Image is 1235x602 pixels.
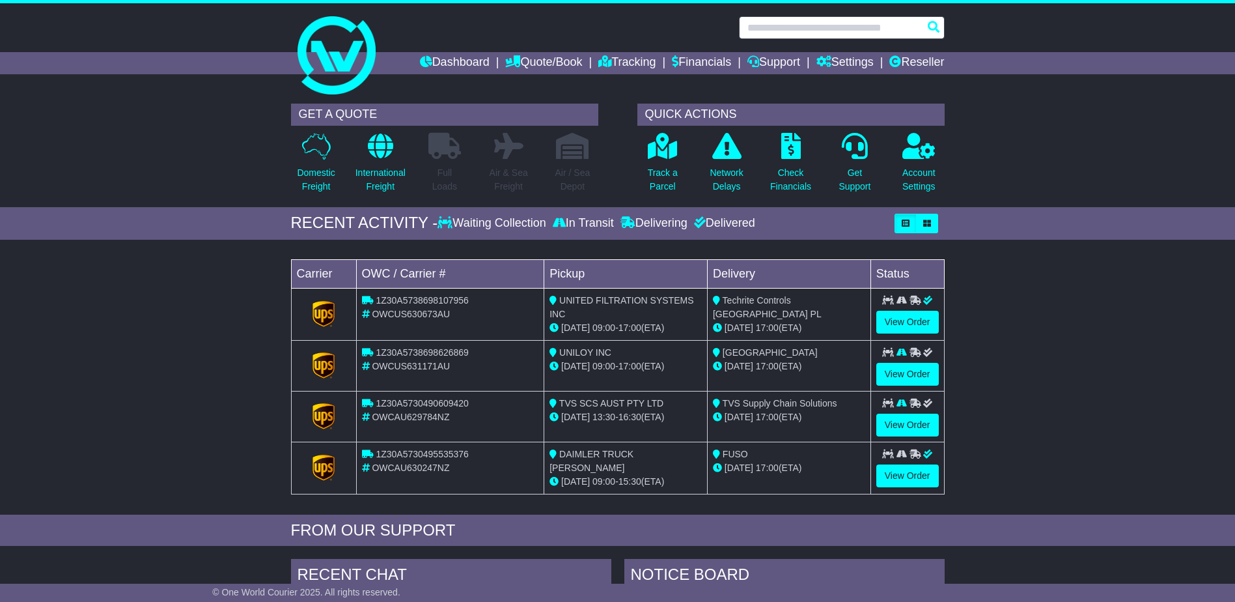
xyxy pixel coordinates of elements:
[725,412,753,422] span: [DATE]
[376,449,468,459] span: 1Z30A5730495535376
[598,52,656,74] a: Tracking
[549,360,702,373] div: - (ETA)
[372,412,449,422] span: OWCAU629784NZ
[291,559,611,594] div: RECENT CHAT
[902,132,936,201] a: AccountSettings
[561,412,590,422] span: [DATE]
[296,132,335,201] a: DomesticFreight
[723,347,818,358] span: [GEOGRAPHIC_DATA]
[559,347,611,358] span: UNILOY INC
[561,361,590,371] span: [DATE]
[592,412,615,422] span: 13:30
[618,476,641,487] span: 15:30
[770,166,811,193] p: Check Financials
[297,166,335,193] p: Domestic Freight
[707,259,870,288] td: Delivery
[637,104,945,126] div: QUICK ACTIONS
[618,361,641,371] span: 17:00
[710,166,743,193] p: Network Delays
[713,295,822,319] span: Techrite Controls [GEOGRAPHIC_DATA] PL
[372,309,450,319] span: OWCUS630673AU
[291,104,598,126] div: GET A QUOTE
[647,132,678,201] a: Track aParcel
[876,414,939,437] a: View Order
[839,166,870,193] p: Get Support
[559,398,663,408] span: TVS SCS AUST PTY LTD
[618,322,641,333] span: 17:00
[312,301,335,327] img: GetCarrierServiceLogo
[376,347,468,358] span: 1Z30A5738698626869
[713,321,865,335] div: (ETA)
[756,322,779,333] span: 17:00
[648,166,678,193] p: Track a Parcel
[549,321,702,335] div: - (ETA)
[505,52,582,74] a: Quote/Book
[420,52,490,74] a: Dashboard
[437,216,549,231] div: Waiting Collection
[376,398,468,408] span: 1Z30A5730490609420
[870,259,944,288] td: Status
[312,455,335,481] img: GetCarrierServiceLogo
[291,214,438,233] div: RECENT ACTIVITY -
[816,52,874,74] a: Settings
[725,361,753,371] span: [DATE]
[725,463,753,473] span: [DATE]
[490,166,528,193] p: Air & Sea Freight
[592,361,615,371] span: 09:00
[549,475,702,489] div: - (ETA)
[725,322,753,333] span: [DATE]
[838,132,871,201] a: GetSupport
[713,410,865,424] div: (ETA)
[756,361,779,371] span: 17:00
[672,52,731,74] a: Financials
[876,465,939,487] a: View Order
[876,363,939,386] a: View Order
[428,166,461,193] p: Full Loads
[561,476,590,487] span: [DATE]
[617,216,691,231] div: Delivering
[555,166,590,193] p: Air / Sea Depot
[889,52,944,74] a: Reseller
[291,521,945,540] div: FROM OUR SUPPORT
[372,361,450,371] span: OWCUS631171AU
[876,311,939,334] a: View Order
[356,259,544,288] td: OWC / Carrier #
[355,166,406,193] p: International Freight
[747,52,800,74] a: Support
[549,449,633,473] span: DAIMLER TRUCK [PERSON_NAME]
[709,132,743,201] a: NetworkDelays
[713,461,865,475] div: (ETA)
[372,463,449,473] span: OWCAU630247NZ
[756,412,779,422] span: 17:00
[624,559,945,594] div: NOTICE BOARD
[618,412,641,422] span: 16:30
[723,398,837,408] span: TVS Supply Chain Solutions
[592,322,615,333] span: 09:00
[544,259,708,288] td: Pickup
[376,295,468,306] span: 1Z30A5738698107956
[691,216,755,231] div: Delivered
[212,587,400,597] span: © One World Courier 2025. All rights reserved.
[902,166,936,193] p: Account Settings
[723,449,748,459] span: FUSO
[592,476,615,487] span: 09:00
[312,403,335,429] img: GetCarrierServiceLogo
[561,322,590,333] span: [DATE]
[549,216,617,231] div: In Transit
[355,132,406,201] a: InternationalFreight
[291,259,356,288] td: Carrier
[713,360,865,373] div: (ETA)
[770,132,812,201] a: CheckFinancials
[549,295,693,319] span: UNITED FILTRATION SYSTEMS INC
[312,352,335,379] img: GetCarrierServiceLogo
[756,463,779,473] span: 17:00
[549,410,702,424] div: - (ETA)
